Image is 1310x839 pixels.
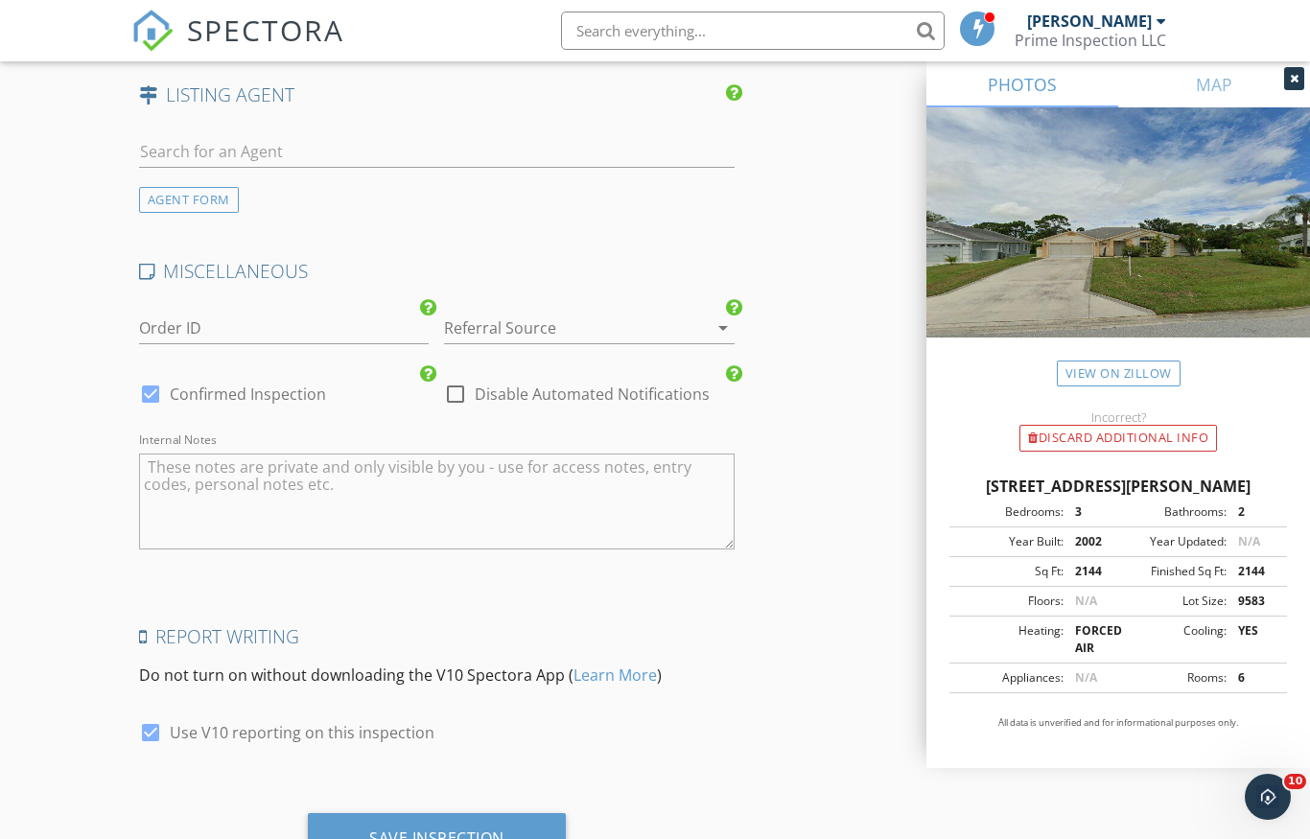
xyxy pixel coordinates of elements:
[139,259,735,284] h4: MISCELLANEOUS
[1227,503,1281,521] div: 2
[131,26,344,66] a: SPECTORA
[1064,563,1118,580] div: 2144
[1118,622,1227,657] div: Cooling:
[1019,425,1217,452] div: Discard Additional info
[1227,622,1281,657] div: YES
[955,563,1064,580] div: Sq Ft:
[926,107,1310,384] img: streetview
[1075,669,1097,686] span: N/A
[1118,503,1227,521] div: Bathrooms:
[1245,774,1291,820] iframe: Intercom live chat
[139,187,239,213] div: AGENT FORM
[561,12,945,50] input: Search everything...
[955,622,1064,657] div: Heating:
[170,385,326,404] label: Confirmed Inspection
[187,10,344,50] span: SPECTORA
[475,385,710,404] label: Disable Automated Notifications
[949,716,1287,730] p: All data is unverified and for informational purposes only.
[1118,61,1310,107] a: MAP
[1227,563,1281,580] div: 2144
[170,723,434,742] label: Use V10 reporting on this inspection
[955,669,1064,687] div: Appliances:
[1118,593,1227,610] div: Lot Size:
[1118,669,1227,687] div: Rooms:
[1064,622,1118,657] div: FORCED AIR
[1118,533,1227,550] div: Year Updated:
[1118,563,1227,580] div: Finished Sq Ft:
[139,82,735,107] h4: LISTING AGENT
[926,61,1118,107] a: PHOTOS
[1064,503,1118,521] div: 3
[1284,774,1306,789] span: 10
[139,454,735,549] textarea: Internal Notes
[139,664,735,687] p: Do not turn on without downloading the V10 Spectora App ( )
[1227,669,1281,687] div: 6
[1015,31,1166,50] div: Prime Inspection LLC
[1027,12,1152,31] div: [PERSON_NAME]
[1075,593,1097,609] span: N/A
[131,10,174,52] img: The Best Home Inspection Software - Spectora
[1238,533,1260,549] span: N/A
[926,409,1310,425] div: Incorrect?
[712,316,735,339] i: arrow_drop_down
[1227,593,1281,610] div: 9583
[1064,533,1118,550] div: 2002
[573,664,657,686] a: Learn More
[1057,361,1181,386] a: View on Zillow
[949,475,1287,498] div: [STREET_ADDRESS][PERSON_NAME]
[955,503,1064,521] div: Bedrooms:
[139,136,735,168] input: Search for an Agent
[139,624,735,649] h4: Report Writing
[955,533,1064,550] div: Year Built:
[955,593,1064,610] div: Floors:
